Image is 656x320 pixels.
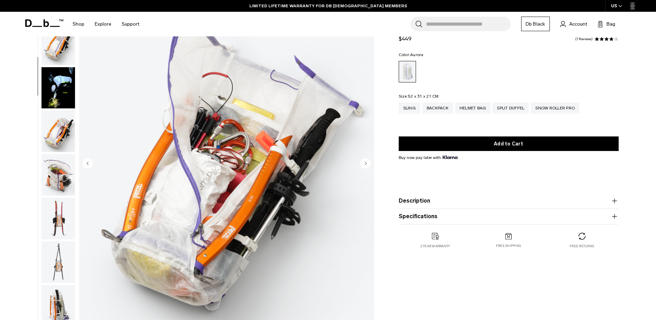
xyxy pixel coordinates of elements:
[41,154,75,196] img: Weigh_Lighter_Backpack_25L_7.png
[570,244,594,249] p: Free returns
[410,52,424,57] span: Aurora
[443,155,458,159] img: {"height" => 20, "alt" => "Klarna"}
[399,103,420,114] a: Sling
[421,244,450,249] p: 2 year warranty
[41,110,75,152] button: Weigh_Lighter_Backpack_25L_6.png
[399,197,619,205] button: Description
[360,158,371,170] button: Next slide
[521,17,550,31] a: Db Black
[492,103,529,114] a: Split Duffel
[560,20,587,28] a: Account
[83,158,93,170] button: Previous slide
[41,67,75,109] img: Weigh Lighter Backpack 25L Aurora
[41,23,75,65] button: Weigh_Lighter_Backpack_25L_5.png
[598,20,615,28] button: Bag
[73,12,84,36] a: Shop
[399,35,412,42] span: $449
[569,20,587,28] span: Account
[41,197,75,240] button: Weigh_Lighter_Backpack_25L_8.png
[422,103,453,114] a: Backpack
[41,154,75,196] button: Weigh_Lighter_Backpack_25L_7.png
[399,94,439,98] legend: Size:
[41,241,75,283] img: Weigh_Lighter_Backpack_25L_9.png
[41,198,75,239] img: Weigh_Lighter_Backpack_25L_8.png
[399,136,619,151] button: Add to Cart
[67,12,145,36] nav: Main Navigation
[399,212,619,221] button: Specifications
[455,103,491,114] a: Helmet Bag
[575,37,593,41] a: 7 reviews
[41,67,75,109] button: Weigh Lighter Backpack 25L Aurora
[408,94,439,99] span: 52 x 31 x 21 CM
[399,61,416,82] a: Aurora
[249,3,407,9] a: LIMITED LIFETIME WARRANTY FOR DB [DEMOGRAPHIC_DATA] MEMBERS
[41,110,75,152] img: Weigh_Lighter_Backpack_25L_6.png
[95,12,111,36] a: Explore
[399,154,458,161] span: Buy now pay later with
[531,103,579,114] a: Snow Roller Pro
[496,243,521,248] p: Free shipping
[607,20,615,28] span: Bag
[41,24,75,65] img: Weigh_Lighter_Backpack_25L_5.png
[41,241,75,283] button: Weigh_Lighter_Backpack_25L_9.png
[122,12,139,36] a: Support
[399,53,424,57] legend: Color:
